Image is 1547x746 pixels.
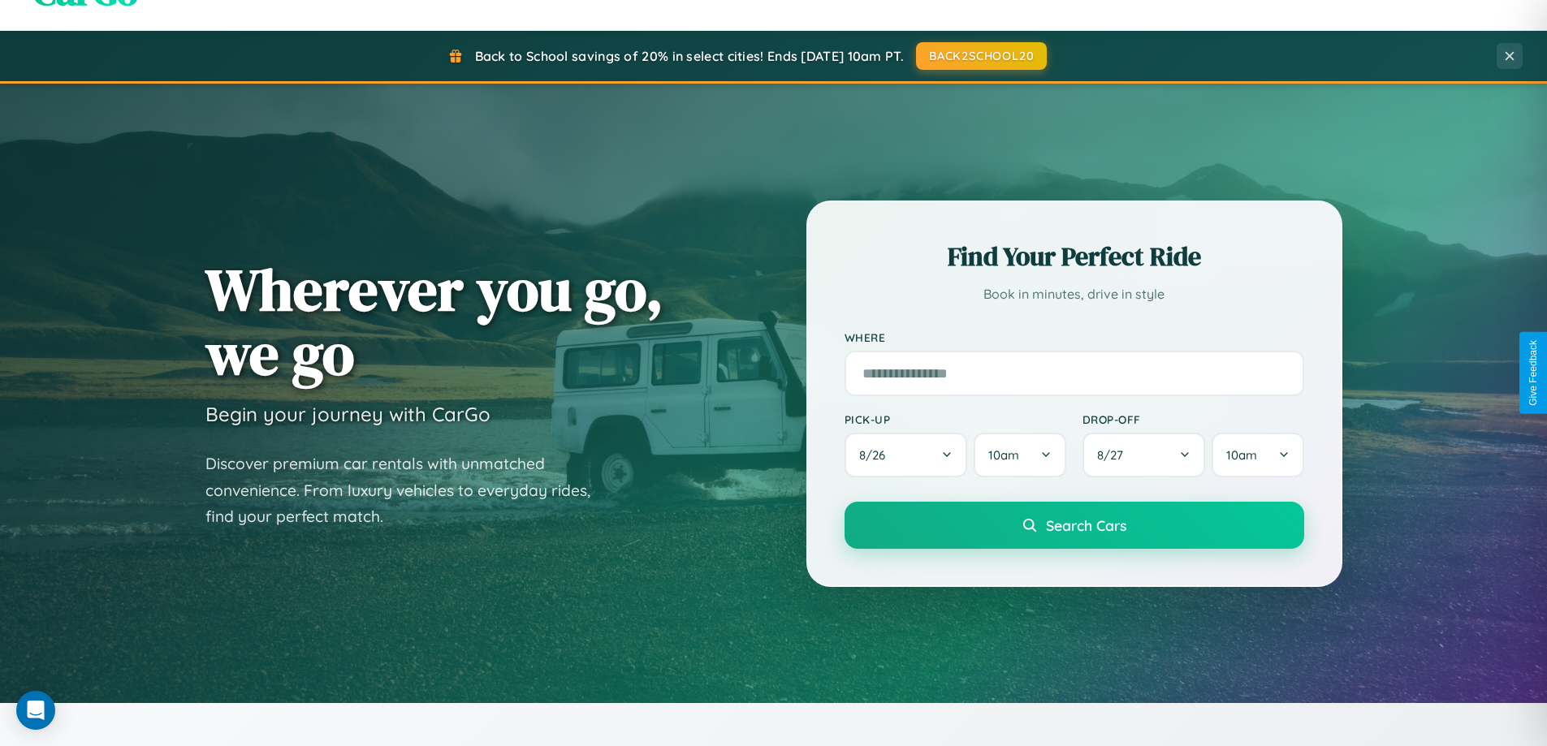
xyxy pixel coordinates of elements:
span: Back to School savings of 20% in select cities! Ends [DATE] 10am PT. [475,48,904,64]
label: Drop-off [1082,412,1304,426]
div: Give Feedback [1528,340,1539,406]
h2: Find Your Perfect Ride [845,239,1304,274]
label: Where [845,330,1304,344]
button: 10am [1212,433,1303,477]
button: 8/27 [1082,433,1206,477]
div: Open Intercom Messenger [16,691,55,730]
p: Discover premium car rentals with unmatched convenience. From luxury vehicles to everyday rides, ... [205,451,611,530]
h3: Begin your journey with CarGo [205,402,490,426]
span: 8 / 26 [859,447,893,463]
label: Pick-up [845,412,1066,426]
span: 10am [988,447,1019,463]
span: Search Cars [1046,516,1126,534]
button: BACK2SCHOOL20 [916,42,1047,70]
span: 10am [1226,447,1257,463]
button: 10am [974,433,1065,477]
h1: Wherever you go, we go [205,257,663,386]
button: Search Cars [845,502,1304,549]
span: 8 / 27 [1097,447,1131,463]
p: Book in minutes, drive in style [845,282,1304,306]
button: 8/26 [845,433,968,477]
